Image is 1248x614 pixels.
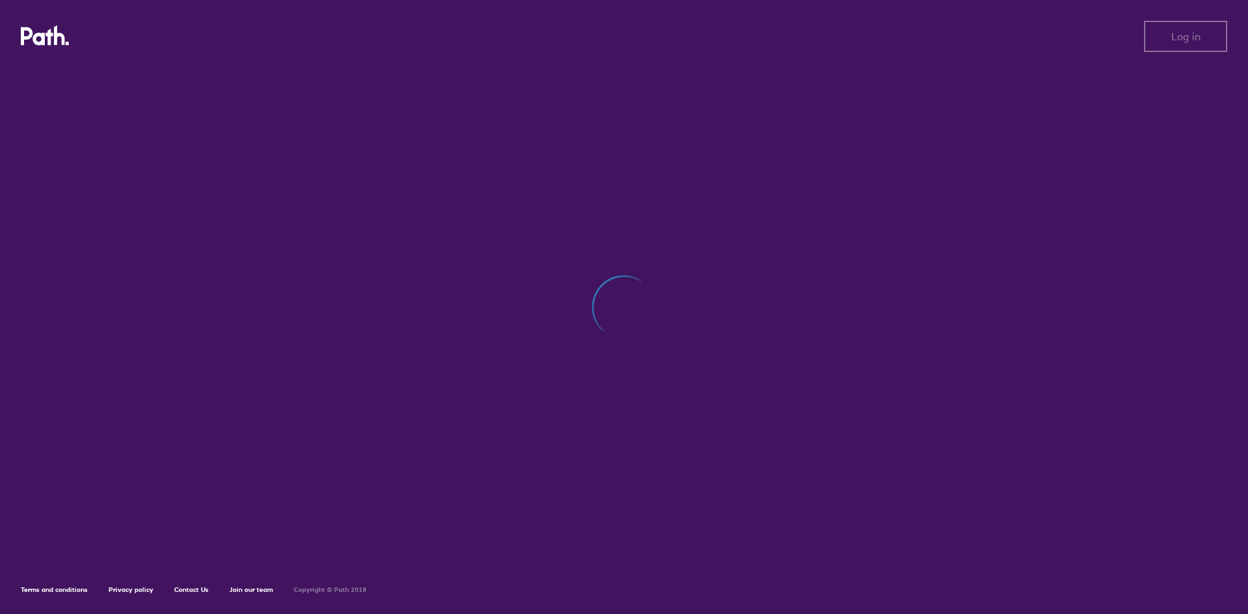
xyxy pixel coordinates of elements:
button: Log in [1144,21,1227,52]
a: Join our team [229,585,273,594]
a: Contact Us [174,585,209,594]
h6: Copyright © Path 2018 [294,586,367,594]
a: Privacy policy [109,585,153,594]
span: Log in [1171,31,1201,42]
a: Terms and conditions [21,585,88,594]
